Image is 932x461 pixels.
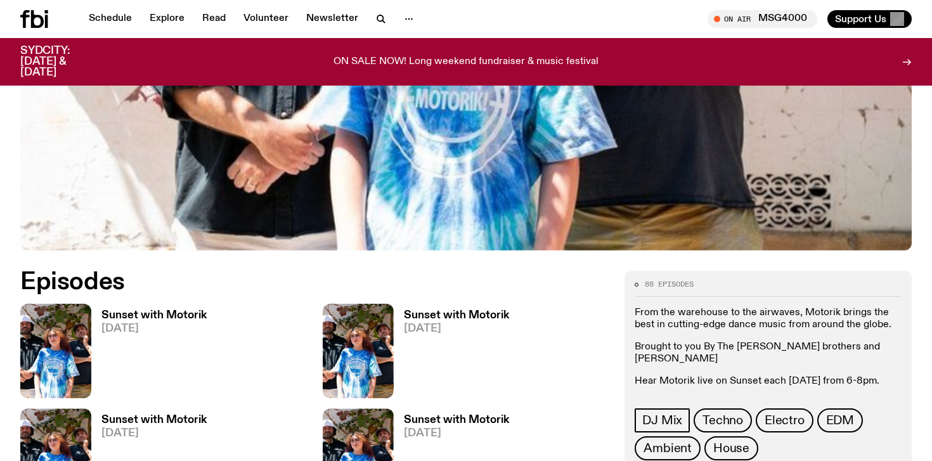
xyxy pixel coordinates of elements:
[101,415,207,425] h3: Sunset with Motorik
[91,310,207,398] a: Sunset with Motorik[DATE]
[702,413,743,427] span: Techno
[635,436,701,460] a: Ambient
[404,428,509,439] span: [DATE]
[299,10,366,28] a: Newsletter
[835,13,886,25] span: Support Us
[404,415,509,425] h3: Sunset with Motorik
[756,408,813,432] a: Electro
[826,413,854,427] span: EDM
[694,408,752,432] a: Techno
[20,304,91,398] img: Andrew, Reenie, and Pat stand in a row, smiling at the camera, in dappled light with a vine leafe...
[404,310,509,321] h3: Sunset with Motorik
[635,408,690,432] a: DJ Mix
[765,413,805,427] span: Electro
[404,323,509,334] span: [DATE]
[195,10,233,28] a: Read
[323,304,394,398] img: Andrew, Reenie, and Pat stand in a row, smiling at the camera, in dappled light with a vine leafe...
[101,428,207,439] span: [DATE]
[333,56,599,68] p: ON SALE NOW! Long weekend fundraiser & music festival
[101,323,207,334] span: [DATE]
[81,10,139,28] a: Schedule
[101,310,207,321] h3: Sunset with Motorik
[635,341,902,365] p: Brought to you By The [PERSON_NAME] brothers and [PERSON_NAME]
[142,10,192,28] a: Explore
[645,281,694,288] span: 88 episodes
[20,46,101,78] h3: SYDCITY: [DATE] & [DATE]
[644,441,692,455] span: Ambient
[20,271,609,294] h2: Episodes
[236,10,296,28] a: Volunteer
[635,375,902,387] p: Hear Motorik live on Sunset each [DATE] from 6-8pm.
[394,310,509,398] a: Sunset with Motorik[DATE]
[827,10,912,28] button: Support Us
[708,10,817,28] button: On AirMSG4000
[704,436,758,460] a: House
[642,413,682,427] span: DJ Mix
[635,306,902,330] p: From the warehouse to the airwaves, Motorik brings the best in cutting-edge dance music from arou...
[817,408,863,432] a: EDM
[713,441,749,455] span: House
